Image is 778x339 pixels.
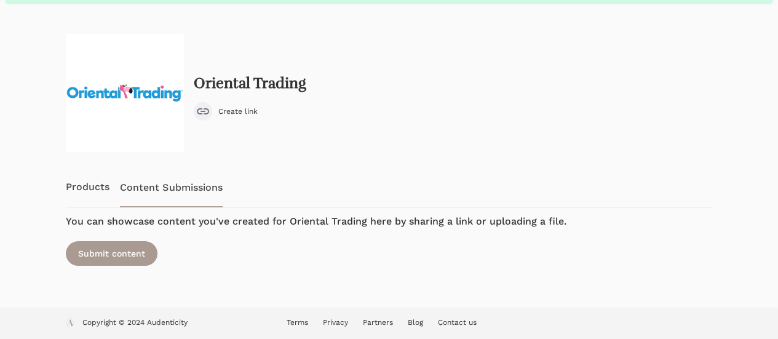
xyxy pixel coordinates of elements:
div: Submit content [66,241,157,266]
h4: You can showcase content you've created for Oriental Trading here by sharing a link or uploading ... [66,214,713,229]
a: Terms [287,318,308,327]
button: Create link [194,102,258,121]
h2: Oriental Trading [194,75,306,92]
img: DqL9xZ75xTT0X4d+Wcleyve0pz3taU972tOe9rSnPe1pT3va0572tKc97elz0n8AbyfmJqPXbW8AAAAASUVORK5CYII= [66,34,184,152]
a: Contact us [438,318,477,327]
a: Blog [408,318,423,327]
a: Partners [363,318,393,327]
a: Products [66,167,110,207]
a: Privacy [323,318,348,327]
p: Copyright © 2024 Audenticity [82,317,188,330]
a: Content Submissions [120,167,223,207]
span: Create link [218,106,258,116]
a: Submit content [66,241,713,266]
